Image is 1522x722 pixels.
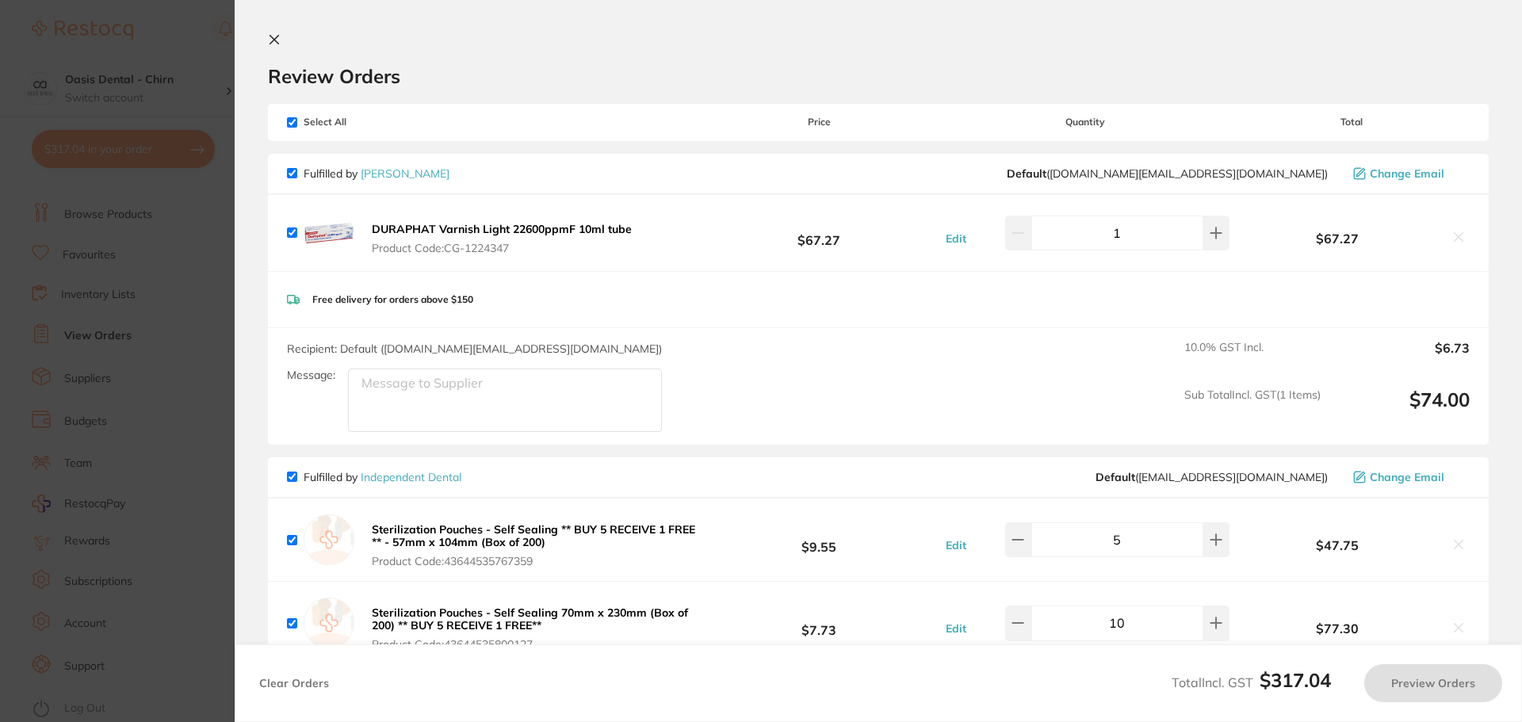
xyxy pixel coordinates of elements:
[1233,538,1441,552] b: $47.75
[1007,167,1328,180] span: customer.care@henryschein.com.au
[1333,341,1470,376] output: $6.73
[1370,167,1444,180] span: Change Email
[1333,388,1470,432] output: $74.00
[372,242,632,254] span: Product Code: CG-1224347
[938,117,1233,128] span: Quantity
[1172,674,1331,690] span: Total Incl. GST
[372,555,696,567] span: Product Code: 43644535767359
[287,369,335,382] label: Message:
[1096,471,1328,483] span: orders@independentdental.com.au
[1007,166,1046,181] b: Default
[312,294,473,305] p: Free delivery for orders above $150
[1260,668,1331,692] b: $317.04
[304,598,354,648] img: empty.jpg
[372,522,695,549] b: Sterilization Pouches - Self Sealing ** BUY 5 RECEIVE 1 FREE ** - 57mm x 104mm (Box of 200)
[361,166,449,181] a: [PERSON_NAME]
[367,522,701,568] button: Sterilization Pouches - Self Sealing ** BUY 5 RECEIVE 1 FREE ** - 57mm x 104mm (Box of 200) Produ...
[1233,231,1441,246] b: $67.27
[1348,470,1470,484] button: Change Email
[367,605,701,651] button: Sterilization Pouches - Self Sealing 70mm x 230mm (Box of 200) ** BUY 5 RECEIVE 1 FREE** Product ...
[372,605,688,632] b: Sterilization Pouches - Self Sealing 70mm x 230mm (Box of 200) ** BUY 5 RECEIVE 1 FREE**
[1370,471,1444,483] span: Change Email
[1233,117,1470,128] span: Total
[941,231,971,246] button: Edit
[304,208,354,258] img: bWRsMHk1Yw
[941,538,971,552] button: Edit
[361,470,461,484] a: Independent Dental
[1096,470,1135,484] b: Default
[304,514,354,565] img: empty.jpg
[372,222,632,236] b: DURAPHAT Varnish Light 22600ppmF 10ml tube
[701,609,937,638] b: $7.73
[304,471,461,483] p: Fulfilled by
[254,664,334,702] button: Clear Orders
[304,167,449,180] p: Fulfilled by
[1348,166,1470,181] button: Change Email
[1364,664,1502,702] button: Preview Orders
[367,222,637,255] button: DURAPHAT Varnish Light 22600ppmF 10ml tube Product Code:CG-1224347
[287,117,446,128] span: Select All
[287,342,662,356] span: Recipient: Default ( [DOMAIN_NAME][EMAIL_ADDRESS][DOMAIN_NAME] )
[701,218,937,247] b: $67.27
[941,621,971,636] button: Edit
[1184,388,1321,432] span: Sub Total Incl. GST ( 1 Items)
[268,64,1489,88] h2: Review Orders
[1233,621,1441,636] b: $77.30
[1184,341,1321,376] span: 10.0 % GST Incl.
[701,117,937,128] span: Price
[372,638,696,651] span: Product Code: 43644535800127
[701,525,937,555] b: $9.55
